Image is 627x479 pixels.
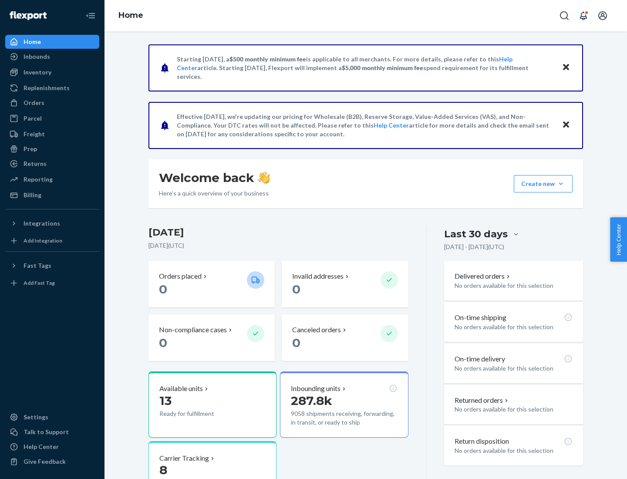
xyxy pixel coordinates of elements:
[455,281,573,290] p: No orders available for this selection
[229,55,306,63] span: $500 monthly minimum fee
[24,52,50,61] div: Inbounds
[111,3,150,28] ol: breadcrumbs
[24,175,53,184] div: Reporting
[455,323,573,331] p: No orders available for this selection
[280,371,408,438] button: Inbounding units287.8k9058 shipments receiving, forwarding, in transit, or ready to ship
[5,259,99,273] button: Fast Tags
[282,314,408,361] button: Canceled orders 0
[24,237,62,244] div: Add Integration
[5,410,99,424] a: Settings
[5,96,99,110] a: Orders
[455,395,510,405] button: Returned orders
[24,84,70,92] div: Replenishments
[5,172,99,186] a: Reporting
[5,276,99,290] a: Add Fast Tag
[455,271,512,281] button: Delivered orders
[5,127,99,141] a: Freight
[5,455,99,469] button: Give Feedback
[24,68,51,77] div: Inventory
[159,170,270,186] h1: Welcome back
[258,172,270,184] img: hand-wave emoji
[148,241,408,250] p: [DATE] ( UTC )
[5,111,99,125] a: Parcel
[282,261,408,307] button: Invalid addresses 0
[159,453,209,463] p: Carrier Tracking
[24,130,45,138] div: Freight
[444,227,508,241] div: Last 30 days
[342,64,423,71] span: $5,000 monthly minimum fee
[148,261,275,307] button: Orders placed 0
[24,98,44,107] div: Orders
[5,234,99,248] a: Add Integration
[5,142,99,156] a: Prep
[455,313,506,323] p: On-time shipping
[148,371,276,438] button: Available units13Ready for fulfillment
[5,188,99,202] a: Billing
[159,384,203,394] p: Available units
[374,121,409,129] a: Help Center
[24,159,47,168] div: Returns
[514,175,573,192] button: Create new
[292,282,300,297] span: 0
[455,436,509,446] p: Return disposition
[159,189,270,198] p: Here’s a quick overview of your business
[444,243,504,251] p: [DATE] - [DATE] ( UTC )
[159,325,227,335] p: Non-compliance cases
[5,440,99,454] a: Help Center
[159,462,167,477] span: 8
[177,55,553,81] p: Starting [DATE], a is applicable to all merchants. For more details, please refer to this article...
[594,7,611,24] button: Open account menu
[556,7,573,24] button: Open Search Box
[455,405,573,414] p: No orders available for this selection
[148,226,408,239] h3: [DATE]
[291,393,332,408] span: 287.8k
[575,7,592,24] button: Open notifications
[24,279,55,287] div: Add Fast Tag
[24,145,37,153] div: Prep
[148,314,275,361] button: Non-compliance cases 0
[24,261,51,270] div: Fast Tags
[5,157,99,171] a: Returns
[292,335,300,350] span: 0
[291,409,397,427] p: 9058 shipments receiving, forwarding, in transit, or ready to ship
[5,216,99,230] button: Integrations
[5,425,99,439] a: Talk to Support
[24,191,41,199] div: Billing
[292,325,341,335] p: Canceled orders
[455,354,505,364] p: On-time delivery
[24,413,48,422] div: Settings
[24,442,59,451] div: Help Center
[24,428,69,436] div: Talk to Support
[159,335,167,350] span: 0
[560,61,572,74] button: Close
[24,114,42,123] div: Parcel
[455,446,573,455] p: No orders available for this selection
[292,271,344,281] p: Invalid addresses
[560,119,572,132] button: Close
[82,7,99,24] button: Close Navigation
[159,409,240,418] p: Ready for fulfillment
[291,384,340,394] p: Inbounding units
[159,282,167,297] span: 0
[118,10,143,20] a: Home
[610,217,627,262] button: Help Center
[5,35,99,49] a: Home
[24,457,66,466] div: Give Feedback
[5,81,99,95] a: Replenishments
[24,37,41,46] div: Home
[159,393,172,408] span: 13
[10,11,47,20] img: Flexport logo
[5,50,99,64] a: Inbounds
[24,219,60,228] div: Integrations
[159,271,202,281] p: Orders placed
[177,112,553,138] p: Effective [DATE], we're updating our pricing for Wholesale (B2B), Reserve Storage, Value-Added Se...
[455,364,573,373] p: No orders available for this selection
[5,65,99,79] a: Inventory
